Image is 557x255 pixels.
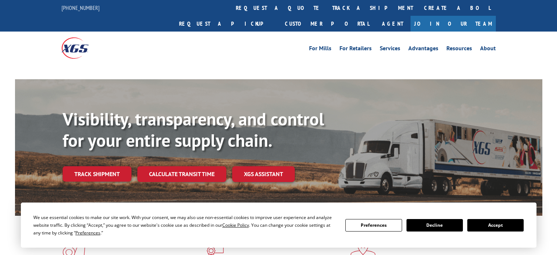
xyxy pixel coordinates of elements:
[408,45,438,54] a: Advantages
[406,219,463,232] button: Decline
[21,203,536,248] div: Cookie Consent Prompt
[137,166,226,182] a: Calculate transit time
[380,45,400,54] a: Services
[411,16,496,32] a: Join Our Team
[279,16,375,32] a: Customer Portal
[75,230,100,236] span: Preferences
[480,45,496,54] a: About
[467,219,524,232] button: Accept
[174,16,279,32] a: Request a pickup
[63,108,324,152] b: Visibility, transparency, and control for your entire supply chain.
[33,214,337,237] div: We use essential cookies to make our site work. With your consent, we may also use non-essential ...
[232,166,295,182] a: XGS ASSISTANT
[446,45,472,54] a: Resources
[375,16,411,32] a: Agent
[339,45,372,54] a: For Retailers
[345,219,402,232] button: Preferences
[62,4,100,11] a: [PHONE_NUMBER]
[309,45,331,54] a: For Mills
[63,166,131,182] a: Track shipment
[222,222,249,228] span: Cookie Policy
